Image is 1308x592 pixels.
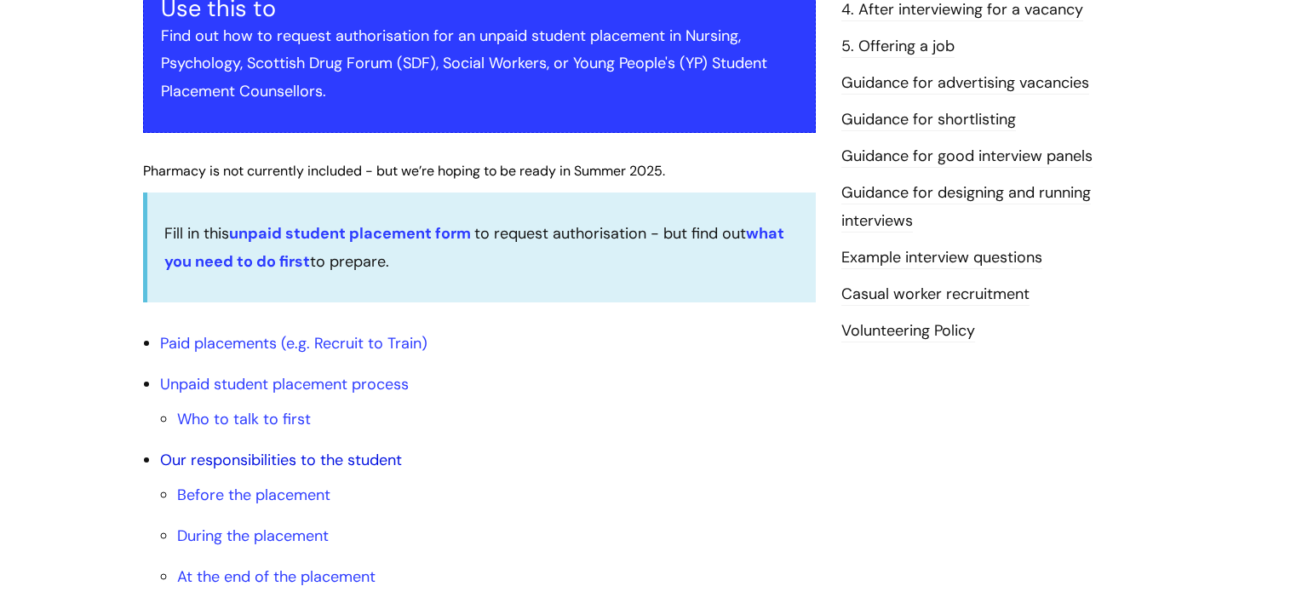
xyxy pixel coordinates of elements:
a: At the end of the placement [177,566,376,587]
a: Guidance for designing and running interviews [841,182,1091,232]
a: Volunteering Policy [841,320,975,342]
a: what you need to do first [164,223,784,271]
a: Example interview questions [841,247,1042,269]
a: Unpaid student placement process [160,374,409,394]
p: Find out how to request authorisation for an unpaid student placement in Nursing, Psychology, Sco... [161,22,798,105]
a: Casual worker recruitment [841,284,1030,306]
a: Paid placements (e.g. Recruit to Train) [160,333,427,353]
a: Guidance for advertising vacancies [841,72,1089,95]
a: Who to talk to first [177,409,311,429]
a: During the placement [177,526,329,546]
a: Before the placement [177,485,330,505]
a: 5. Offering a job [841,36,955,58]
a: Our responsibilities to the student [160,450,402,470]
span: Pharmacy is not currently included - but we’re hoping to be ready in Summer 2025. [143,162,665,180]
a: Guidance for shortlisting [841,109,1016,131]
a: unpaid student placement form [229,223,471,244]
p: Fill in this to request authorisation - but find out to prepare. [164,220,799,275]
a: Guidance for good interview panels [841,146,1093,168]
